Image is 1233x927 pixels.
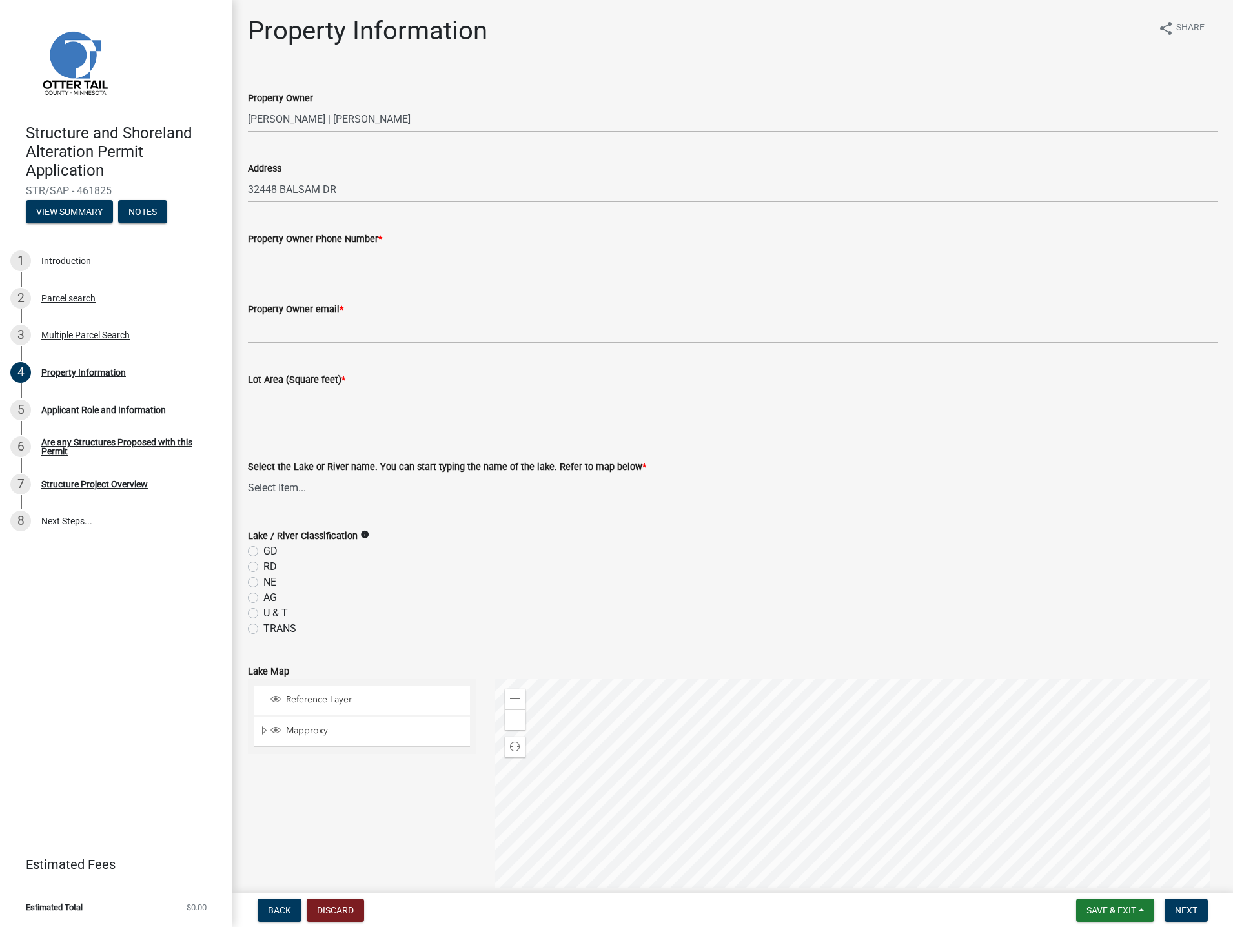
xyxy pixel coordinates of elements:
[10,400,31,420] div: 5
[254,717,470,747] li: Mapproxy
[248,235,382,244] label: Property Owner Phone Number
[283,725,465,737] span: Mapproxy
[26,124,222,179] h4: Structure and Shoreland Alteration Permit Application
[41,368,126,377] div: Property Information
[118,208,167,218] wm-modal-confirm: Notes
[248,94,313,103] label: Property Owner
[283,694,465,706] span: Reference Layer
[505,689,525,709] div: Zoom in
[258,899,301,922] button: Back
[248,15,487,46] h1: Property Information
[187,903,207,912] span: $0.00
[259,725,269,739] span: Expand
[505,709,525,730] div: Zoom out
[41,256,91,265] div: Introduction
[26,903,83,912] span: Estimated Total
[10,325,31,345] div: 3
[118,200,167,223] button: Notes
[505,737,525,757] div: Find my location
[248,463,646,472] label: Select the Lake or River name. You can start typing the name of the lake. Refer to map below
[263,559,277,575] label: RD
[268,905,291,915] span: Back
[41,480,148,489] div: Structure Project Overview
[41,405,166,414] div: Applicant Role and Information
[26,14,123,110] img: Otter Tail County, Minnesota
[248,376,345,385] label: Lot Area (Square feet)
[1175,905,1197,915] span: Next
[1148,15,1215,41] button: shareShare
[10,511,31,531] div: 8
[10,851,212,877] a: Estimated Fees
[263,606,288,621] label: U & T
[248,165,281,174] label: Address
[1176,21,1205,36] span: Share
[307,899,364,922] button: Discard
[248,532,358,541] label: Lake / River Classification
[26,200,113,223] button: View Summary
[26,208,113,218] wm-modal-confirm: Summary
[263,621,296,637] label: TRANS
[10,436,31,457] div: 6
[41,438,212,456] div: Are any Structures Proposed with this Permit
[248,305,343,314] label: Property Owner email
[263,544,278,559] label: GD
[1086,905,1136,915] span: Save & Exit
[1076,899,1154,922] button: Save & Exit
[10,288,31,309] div: 2
[10,474,31,494] div: 7
[1165,899,1208,922] button: Next
[360,530,369,539] i: info
[263,590,277,606] label: AG
[41,331,130,340] div: Multiple Parcel Search
[10,250,31,271] div: 1
[10,362,31,383] div: 4
[252,683,471,750] ul: Layer List
[263,575,276,590] label: NE
[269,725,465,738] div: Mapproxy
[26,185,207,197] span: STR/SAP - 461825
[254,686,470,715] li: Reference Layer
[1158,21,1174,36] i: share
[248,667,289,677] label: Lake Map
[41,294,96,303] div: Parcel search
[269,694,465,707] div: Reference Layer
